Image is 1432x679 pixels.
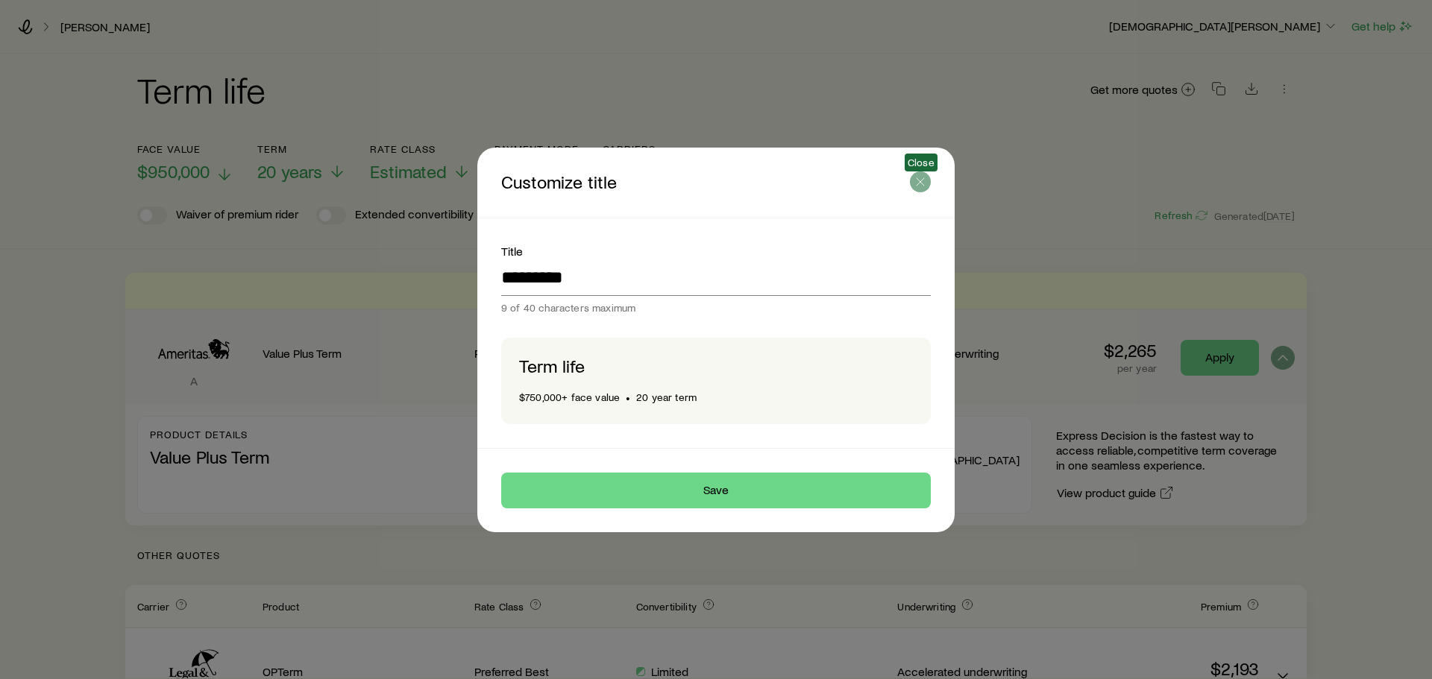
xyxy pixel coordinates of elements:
[636,391,697,403] p: 20 year term
[908,157,935,168] span: Close
[626,388,630,406] div: •
[501,302,931,314] div: 9 of 40 characters maximum
[501,473,931,508] button: Save
[519,391,620,403] p: $750,000+ face value
[501,242,931,260] div: Title
[519,356,913,376] p: Term life
[501,171,910,194] p: Customize title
